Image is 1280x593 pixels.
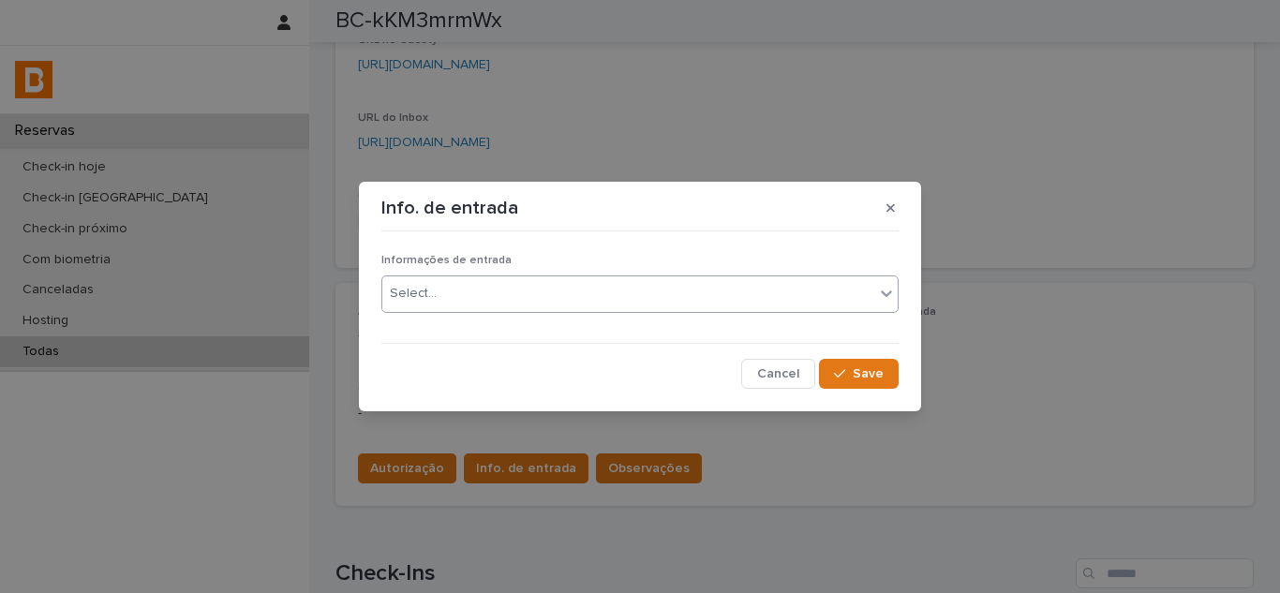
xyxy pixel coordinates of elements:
[853,367,884,380] span: Save
[390,284,437,304] div: Select...
[381,197,518,219] p: Info. de entrada
[819,359,899,389] button: Save
[381,255,512,266] span: Informações de entrada
[741,359,815,389] button: Cancel
[757,367,799,380] span: Cancel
